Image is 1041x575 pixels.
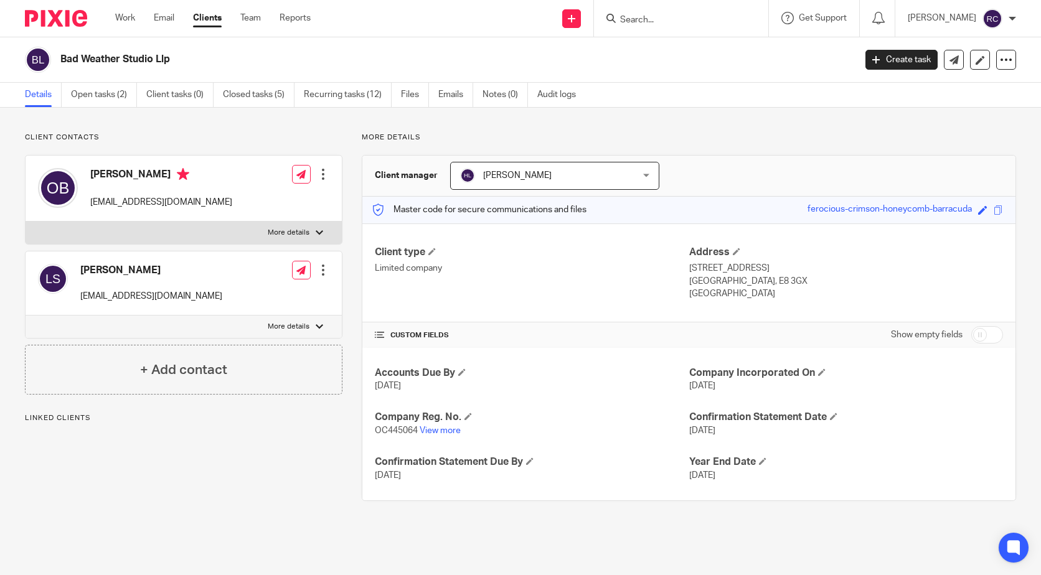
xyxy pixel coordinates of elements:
[25,133,342,143] p: Client contacts
[304,83,392,107] a: Recurring tasks (12)
[25,83,62,107] a: Details
[146,83,214,107] a: Client tasks (0)
[689,262,1003,274] p: [STREET_ADDRESS]
[177,168,189,180] i: Primary
[891,329,963,341] label: Show empty fields
[25,47,51,73] img: svg%3E
[80,290,222,302] p: [EMAIL_ADDRESS][DOMAIN_NAME]
[401,83,429,107] a: Files
[375,456,689,469] h4: Confirmation Statement Due By
[982,9,1002,29] img: svg%3E
[240,12,261,24] a: Team
[689,411,1003,424] h4: Confirmation Statement Date
[619,15,731,26] input: Search
[689,381,715,390] span: [DATE]
[865,50,938,70] a: Create task
[689,367,1003,380] h4: Company Incorporated On
[38,168,78,208] img: svg%3E
[420,426,461,435] a: View more
[280,12,311,24] a: Reports
[223,83,294,107] a: Closed tasks (5)
[372,203,586,216] p: Master code for secure communications and files
[60,53,689,66] h2: Bad Weather Studio Llp
[808,203,972,217] div: ferocious-crimson-honeycomb-barracuda
[483,171,552,180] span: [PERSON_NAME]
[71,83,137,107] a: Open tasks (2)
[689,287,1003,300] p: [GEOGRAPHIC_DATA]
[362,133,1016,143] p: More details
[38,264,68,294] img: svg%3E
[689,246,1003,259] h4: Address
[689,426,715,435] span: [DATE]
[375,262,689,274] p: Limited company
[375,471,401,480] span: [DATE]
[799,14,847,22] span: Get Support
[193,12,222,24] a: Clients
[268,322,309,332] p: More details
[689,275,1003,287] p: [GEOGRAPHIC_DATA], E8 3GX
[460,168,475,183] img: svg%3E
[375,367,689,380] h4: Accounts Due By
[268,228,309,238] p: More details
[375,411,689,424] h4: Company Reg. No.
[90,196,232,208] p: [EMAIL_ADDRESS][DOMAIN_NAME]
[537,83,585,107] a: Audit logs
[25,413,342,423] p: Linked clients
[689,456,1003,469] h4: Year End Date
[375,381,401,390] span: [DATE]
[438,83,473,107] a: Emails
[908,12,976,24] p: [PERSON_NAME]
[375,426,418,435] span: OC445064
[140,360,227,380] h4: + Add contact
[483,83,528,107] a: Notes (0)
[154,12,174,24] a: Email
[375,246,689,259] h4: Client type
[90,168,232,184] h4: [PERSON_NAME]
[115,12,135,24] a: Work
[689,471,715,480] span: [DATE]
[80,264,222,277] h4: [PERSON_NAME]
[375,169,438,182] h3: Client manager
[375,330,689,340] h4: CUSTOM FIELDS
[25,10,87,27] img: Pixie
